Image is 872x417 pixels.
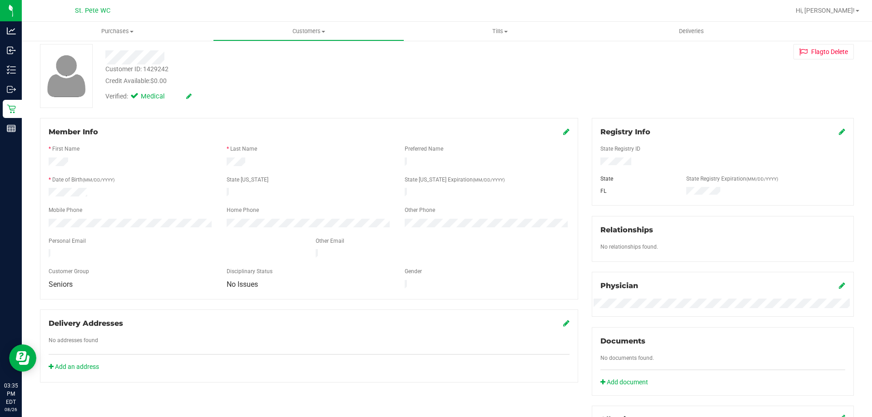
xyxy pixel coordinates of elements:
[316,237,344,245] label: Other Email
[75,7,110,15] span: St. Pete WC
[600,226,653,234] span: Relationships
[600,355,654,361] span: No documents found.
[796,7,855,14] span: Hi, [PERSON_NAME]!
[52,145,79,153] label: First Name
[43,53,90,99] img: user-icon.png
[227,176,268,184] label: State [US_STATE]
[7,104,16,113] inline-svg: Retail
[596,22,787,41] a: Deliveries
[22,27,213,35] span: Purchases
[667,27,716,35] span: Deliveries
[7,46,16,55] inline-svg: Inbound
[4,382,18,406] p: 03:35 PM EDT
[213,27,404,35] span: Customers
[7,65,16,74] inline-svg: Inventory
[49,280,73,289] span: Seniors
[213,22,404,41] a: Customers
[600,243,658,251] label: No relationships found.
[227,280,258,289] span: No Issues
[9,344,36,372] iframe: Resource center
[230,145,257,153] label: Last Name
[7,26,16,35] inline-svg: Analytics
[473,177,505,182] span: (MM/DD/YYYY)
[7,85,16,94] inline-svg: Outbound
[49,267,89,275] label: Customer Group
[405,267,422,275] label: Gender
[594,175,680,183] div: State
[49,206,82,214] label: Mobile Phone
[793,44,854,59] button: Flagto Delete
[746,177,778,182] span: (MM/DD/YYYY)
[405,145,443,153] label: Preferred Name
[227,267,272,275] label: Disciplinary Status
[600,281,638,290] span: Physician
[405,206,435,214] label: Other Phone
[227,206,259,214] label: Home Phone
[49,237,86,245] label: Personal Email
[600,378,653,387] a: Add document
[141,92,177,102] span: Medical
[150,77,167,84] span: $0.00
[686,175,778,183] label: State Registry Expiration
[49,336,98,344] label: No addresses found
[405,27,595,35] span: Tills
[594,187,680,195] div: FL
[600,337,645,345] span: Documents
[4,406,18,413] p: 08/26
[22,22,213,41] a: Purchases
[105,76,505,86] div: Credit Available:
[404,22,595,41] a: Tills
[600,145,640,153] label: State Registry ID
[49,319,123,328] span: Delivery Addresses
[105,64,168,74] div: Customer ID: 1429242
[600,128,650,136] span: Registry Info
[49,128,98,136] span: Member Info
[7,124,16,133] inline-svg: Reports
[52,176,114,184] label: Date of Birth
[105,92,192,102] div: Verified:
[405,176,505,184] label: State [US_STATE] Expiration
[83,177,114,182] span: (MM/DD/YYYY)
[49,363,99,370] a: Add an address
